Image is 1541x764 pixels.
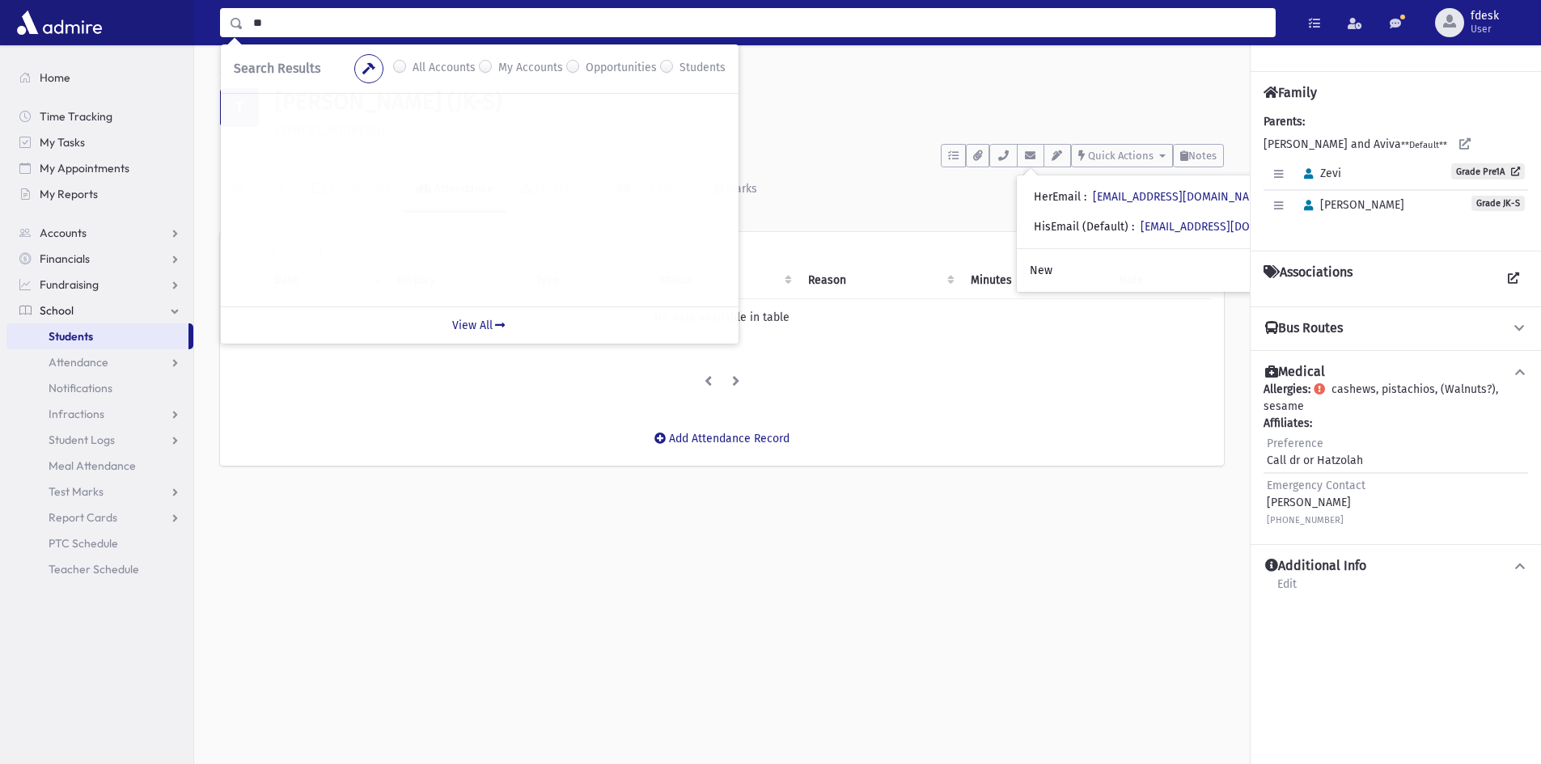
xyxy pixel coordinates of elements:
h4: Family [1264,85,1317,100]
a: View All [221,306,739,344]
div: HisEmail (Default) [1034,218,1315,235]
h4: Medical [1265,364,1325,381]
div: T [220,88,259,127]
button: Add Attendance Record [644,424,800,453]
span: School [40,303,74,318]
span: Meal Attendance [49,458,136,473]
div: [PERSON_NAME] [1267,477,1365,528]
span: : [1084,190,1086,204]
span: Emergency Contact [1267,479,1365,492]
span: My Tasks [40,135,85,150]
button: Quick Actions [1071,144,1173,167]
button: Additional Info [1264,558,1528,575]
a: Students [220,66,278,80]
div: Marks [723,182,757,196]
a: Infractions [6,401,193,427]
a: Activity [220,167,298,213]
span: [PERSON_NAME] [1297,198,1404,212]
span: Infractions [49,407,104,421]
a: My Appointments [6,155,193,181]
h1: [PERSON_NAME] (JK-S) [275,88,1224,116]
label: Students [679,59,726,78]
span: Time Tracking [40,109,112,124]
span: Preference [1267,437,1323,450]
a: [EMAIL_ADDRESS][DOMAIN_NAME] [1093,190,1268,204]
img: AdmirePro [13,6,106,39]
div: HerEmail [1034,188,1268,205]
b: Allergies: [1264,382,1310,396]
a: [EMAIL_ADDRESS][DOMAIN_NAME] [1141,220,1315,234]
button: Notes [1173,144,1224,167]
span: Test Marks [49,484,104,499]
span: Fundraising [40,277,99,292]
span: Report Cards [49,510,117,525]
span: My Reports [40,187,98,201]
span: Students [49,329,93,344]
a: School [6,298,193,323]
a: Students [6,323,188,349]
span: fdesk [1471,10,1499,23]
th: Reason: activate to sort column ascending [798,262,961,299]
span: User [1471,23,1499,36]
a: Edit [1276,575,1298,604]
label: My Accounts [498,59,563,78]
span: Teacher Schedule [49,562,139,576]
a: Home [6,65,193,91]
span: Zevi [1297,167,1341,180]
a: My Reports [6,181,193,207]
a: Grade Pre1A [1451,163,1525,179]
a: Fundraising [6,272,193,298]
span: Attendance [49,355,108,369]
span: Quick Actions [1088,150,1154,162]
span: Grade JK-S [1471,196,1525,211]
a: Notifications [6,375,193,401]
h6: [STREET_ADDRESS] [275,122,1224,137]
a: Report Cards [6,504,193,530]
div: cashews, pistachios, (Walnuts?), sesame [1264,381,1528,531]
span: Notifications [49,381,112,395]
a: Teacher Schedule [6,556,193,582]
small: [PHONE_NUMBER] [1267,515,1344,526]
span: Home [40,70,70,85]
input: Search [243,8,1275,37]
a: Meal Attendance [6,453,193,479]
h4: Bus Routes [1265,320,1343,337]
span: My Appointments [40,161,129,175]
b: Parents: [1264,115,1305,129]
span: Student Logs [49,433,115,447]
a: New [1017,255,1328,285]
div: [PERSON_NAME] and Aviva [1264,113,1528,238]
label: Opportunities [586,59,657,78]
b: Affiliates: [1264,416,1312,430]
span: Financials [40,251,90,266]
a: Student Logs [6,427,193,453]
span: PTC Schedule [49,536,118,551]
a: My Tasks [6,129,193,155]
span: Search Results [234,61,320,76]
a: View all Associations [1499,264,1528,293]
button: Medical [1264,364,1528,381]
a: Accounts [6,220,193,246]
a: Attendance [6,349,193,375]
th: Minutes [961,262,1109,299]
button: Bus Routes [1264,320,1528,337]
label: All Accounts [413,59,476,78]
h4: Additional Info [1265,558,1366,575]
div: Call dr or Hatzolah [1267,435,1363,469]
a: PTC Schedule [6,530,193,556]
a: Test Marks [6,479,193,504]
a: Time Tracking [6,103,193,129]
span: Accounts [40,226,87,240]
span: Notes [1188,150,1217,162]
h4: Associations [1264,264,1353,293]
a: Financials [6,246,193,272]
span: : [1132,220,1134,234]
nav: breadcrumb [220,65,278,88]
